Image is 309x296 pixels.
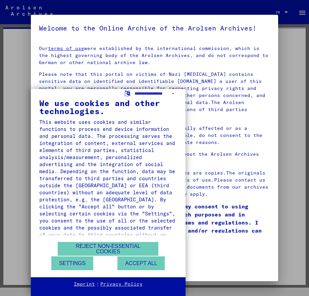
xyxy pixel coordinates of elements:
[51,256,93,270] button: Settings
[117,256,165,270] button: Accept all
[100,281,143,288] a: Privacy Policy
[39,99,177,115] div: We use cookies and other technologies.
[74,281,95,288] a: Imprint
[39,118,177,245] div: This website uses cookies and similar functions to process end device information and personal da...
[58,242,158,256] button: Reject non-essential cookies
